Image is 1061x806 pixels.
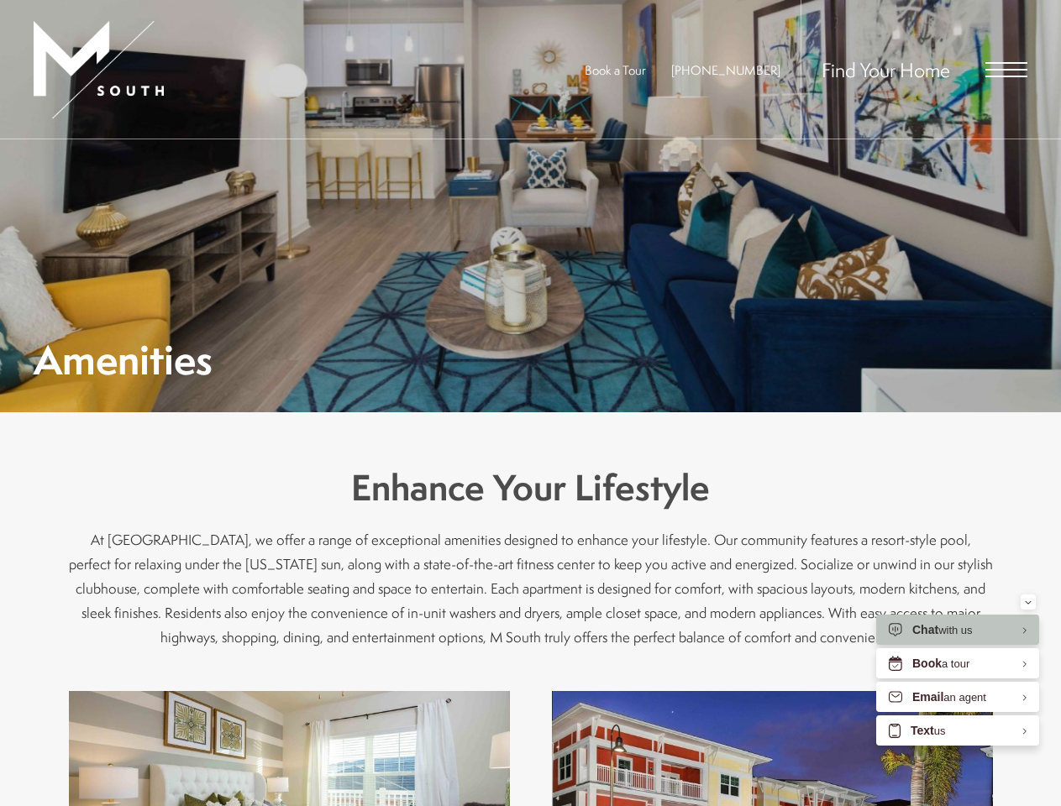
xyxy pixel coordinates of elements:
h1: Amenities [34,341,213,379]
span: [PHONE_NUMBER] [671,61,780,79]
a: Call Us at 813-570-8014 [671,61,780,79]
a: Find Your Home [822,56,950,83]
p: At [GEOGRAPHIC_DATA], we offer a range of exceptional amenities designed to enhance your lifestyl... [69,527,993,649]
h3: Enhance Your Lifestyle [69,463,993,513]
button: Open Menu [985,62,1027,77]
img: MSouth [34,21,164,118]
a: Book a Tour [585,61,646,79]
